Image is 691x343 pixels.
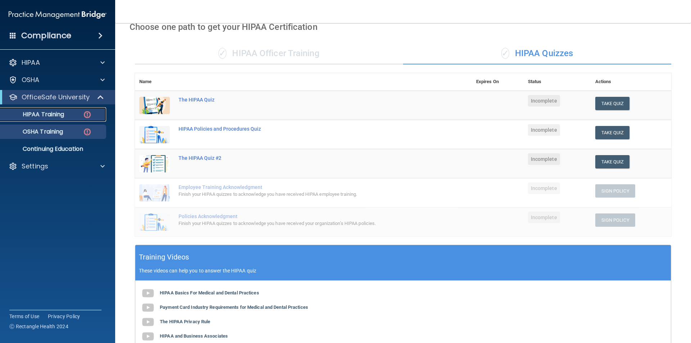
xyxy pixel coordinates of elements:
p: Continuing Education [5,145,103,153]
button: Take Quiz [595,155,630,168]
span: Incomplete [528,153,560,165]
a: Settings [9,162,105,171]
button: Take Quiz [595,126,630,139]
div: HIPAA Quizzes [403,43,671,64]
div: The HIPAA Quiz [179,97,436,103]
p: OSHA [22,76,40,84]
p: OSHA Training [5,128,63,135]
span: Incomplete [528,182,560,194]
img: PMB logo [9,8,107,22]
div: HIPAA Officer Training [135,43,403,64]
div: Finish your HIPAA quizzes to acknowledge you have received your organization’s HIPAA policies. [179,219,436,228]
a: HIPAA [9,58,105,67]
div: Employee Training Acknowledgment [179,184,436,190]
div: Policies Acknowledgment [179,213,436,219]
p: HIPAA [22,58,40,67]
img: gray_youtube_icon.38fcd6cc.png [141,315,155,329]
p: These videos can help you to answer the HIPAA quiz [139,268,667,274]
th: Name [135,73,174,91]
span: ✓ [218,48,226,59]
b: HIPAA and Business Associates [160,333,228,339]
div: HIPAA Policies and Procedures Quiz [179,126,436,132]
iframe: Drift Widget Chat Controller [566,292,682,321]
button: Sign Policy [595,213,635,227]
button: Take Quiz [595,97,630,110]
p: Settings [22,162,48,171]
span: Ⓒ Rectangle Health 2024 [9,323,68,330]
b: Payment Card Industry Requirements for Medical and Dental Practices [160,304,308,310]
a: Terms of Use [9,313,39,320]
p: HIPAA Training [5,111,64,118]
span: ✓ [501,48,509,59]
a: Privacy Policy [48,313,80,320]
div: The HIPAA Quiz #2 [179,155,436,161]
span: Incomplete [528,212,560,223]
h5: Training Videos [139,251,189,263]
th: Status [524,73,591,91]
span: Incomplete [528,124,560,136]
img: gray_youtube_icon.38fcd6cc.png [141,286,155,301]
th: Actions [591,73,671,91]
th: Expires On [472,73,524,91]
div: Finish your HIPAA quizzes to acknowledge you have received HIPAA employee training. [179,190,436,199]
button: Sign Policy [595,184,635,198]
b: HIPAA Basics For Medical and Dental Practices [160,290,259,295]
div: Choose one path to get your HIPAA Certification [130,17,677,37]
img: gray_youtube_icon.38fcd6cc.png [141,301,155,315]
b: The HIPAA Privacy Rule [160,319,210,324]
a: OSHA [9,76,105,84]
a: OfficeSafe University [9,93,104,101]
h4: Compliance [21,31,71,41]
img: danger-circle.6113f641.png [83,127,92,136]
img: danger-circle.6113f641.png [83,110,92,119]
span: Incomplete [528,95,560,107]
p: OfficeSafe University [22,93,90,101]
